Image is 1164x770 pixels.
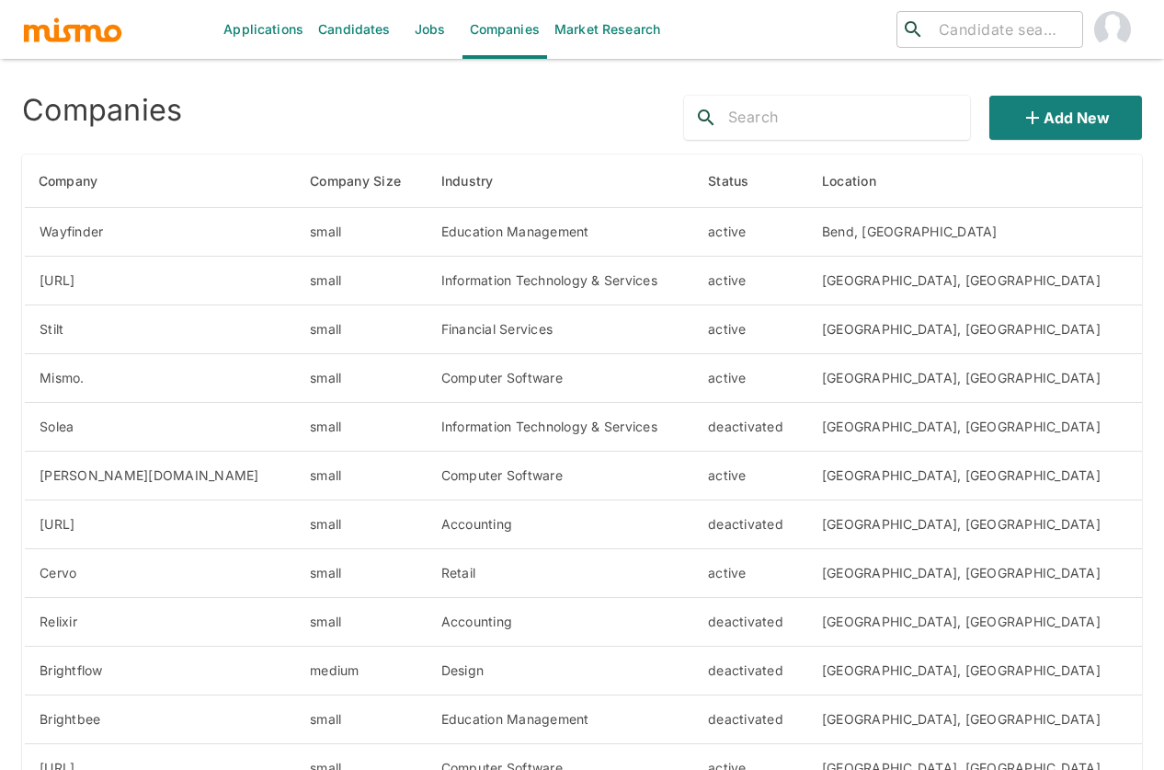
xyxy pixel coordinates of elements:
[295,208,426,257] td: small
[427,305,694,354] td: Financial Services
[24,695,296,744] td: Brightbee
[24,452,296,500] td: [PERSON_NAME][DOMAIN_NAME]
[427,452,694,500] td: Computer Software
[693,354,807,403] td: active
[807,500,1142,549] td: [GEOGRAPHIC_DATA], [GEOGRAPHIC_DATA]
[684,96,728,140] button: search
[693,500,807,549] td: deactivated
[807,305,1142,354] td: [GEOGRAPHIC_DATA], [GEOGRAPHIC_DATA]
[931,17,1075,42] input: Candidate search
[295,155,426,208] th: Company Size
[807,354,1142,403] td: [GEOGRAPHIC_DATA], [GEOGRAPHIC_DATA]
[807,647,1142,695] td: [GEOGRAPHIC_DATA], [GEOGRAPHIC_DATA]
[807,549,1142,598] td: [GEOGRAPHIC_DATA], [GEOGRAPHIC_DATA]
[807,257,1142,305] td: [GEOGRAPHIC_DATA], [GEOGRAPHIC_DATA]
[24,549,296,598] td: Cervo
[22,16,123,43] img: logo
[427,647,694,695] td: Design
[693,403,807,452] td: deactivated
[295,403,426,452] td: small
[295,257,426,305] td: small
[24,257,296,305] td: [URL]
[807,598,1142,647] td: [GEOGRAPHIC_DATA], [GEOGRAPHIC_DATA]
[22,92,182,129] h4: Companies
[693,257,807,305] td: active
[24,354,296,403] td: Mismo.
[1094,11,1131,48] img: Diego Gamboa
[295,500,426,549] td: small
[24,403,296,452] td: Solea
[822,170,900,192] span: Location
[427,257,694,305] td: Information Technology & Services
[24,647,296,695] td: Brightflow
[807,403,1142,452] td: [GEOGRAPHIC_DATA], [GEOGRAPHIC_DATA]
[807,695,1142,744] td: [GEOGRAPHIC_DATA], [GEOGRAPHIC_DATA]
[295,305,426,354] td: small
[295,354,426,403] td: small
[989,96,1142,140] button: Add new
[807,208,1142,257] td: Bend, [GEOGRAPHIC_DATA]
[693,647,807,695] td: deactivated
[24,208,296,257] td: Wayfinder
[427,208,694,257] td: Education Management
[693,305,807,354] td: active
[708,170,773,192] span: Status
[295,647,426,695] td: medium
[24,500,296,549] td: [URL]
[295,695,426,744] td: small
[24,305,296,354] td: Stilt
[24,598,296,647] td: Relixir
[427,695,694,744] td: Education Management
[693,695,807,744] td: deactivated
[39,170,122,192] span: Company
[427,598,694,647] td: Accounting
[693,549,807,598] td: active
[441,170,518,192] span: Industry
[427,549,694,598] td: Retail
[728,103,970,132] input: Search
[427,354,694,403] td: Computer Software
[693,452,807,500] td: active
[295,598,426,647] td: small
[427,403,694,452] td: Information Technology & Services
[295,549,426,598] td: small
[693,208,807,257] td: active
[427,500,694,549] td: Accounting
[807,452,1142,500] td: [GEOGRAPHIC_DATA], [GEOGRAPHIC_DATA]
[693,598,807,647] td: deactivated
[295,452,426,500] td: small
